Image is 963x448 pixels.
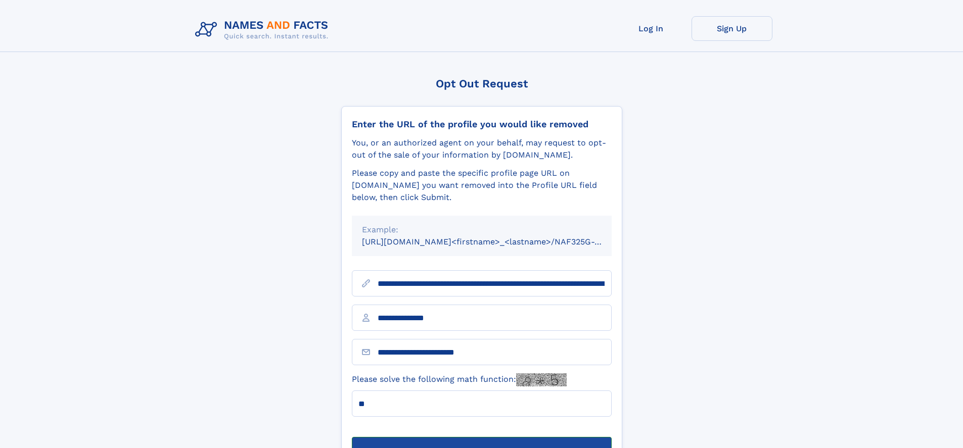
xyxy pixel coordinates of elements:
div: Opt Out Request [341,77,622,90]
label: Please solve the following math function: [352,373,567,386]
img: Logo Names and Facts [191,16,337,43]
small: [URL][DOMAIN_NAME]<firstname>_<lastname>/NAF325G-xxxxxxxx [362,237,631,246]
div: You, or an authorized agent on your behalf, may request to opt-out of the sale of your informatio... [352,137,612,161]
a: Log In [611,16,692,41]
div: Please copy and paste the specific profile page URL on [DOMAIN_NAME] you want removed into the Pr... [352,167,612,204]
div: Enter the URL of the profile you would like removed [352,119,612,130]
div: Example: [362,224,602,236]
a: Sign Up [692,16,772,41]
